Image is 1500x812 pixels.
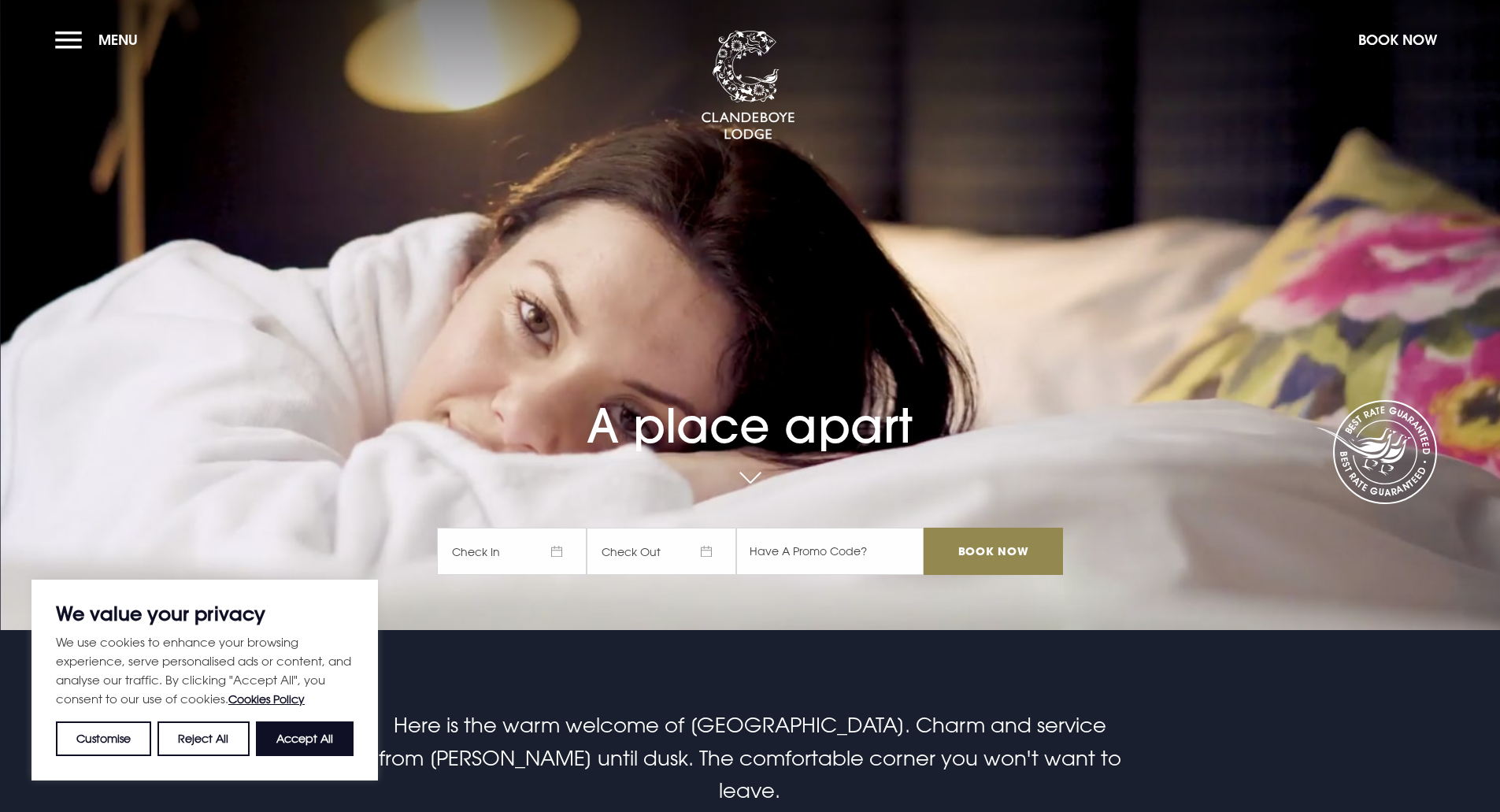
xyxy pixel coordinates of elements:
button: Reject All [157,721,249,756]
button: Menu [55,23,146,57]
span: Menu [98,31,138,49]
button: Book Now [1350,23,1445,57]
span: Check In [437,528,587,575]
p: We use cookies to enhance your browsing experience, serve personalised ads or content, and analys... [56,632,354,709]
img: Clandeboye Lodge [701,31,795,141]
div: We value your privacy [31,580,378,780]
p: We value your privacy [56,604,354,623]
input: Book Now [924,528,1062,575]
button: Accept All [256,721,354,756]
p: Here is the warm welcome of [GEOGRAPHIC_DATA]. Charm and service from [PERSON_NAME] until dusk. T... [375,709,1124,807]
button: Customise [56,721,151,756]
h1: A place apart [437,348,1062,454]
input: Have A Promo Code? [736,528,924,575]
a: Cookies Policy [228,692,305,706]
span: Check Out [587,528,736,575]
